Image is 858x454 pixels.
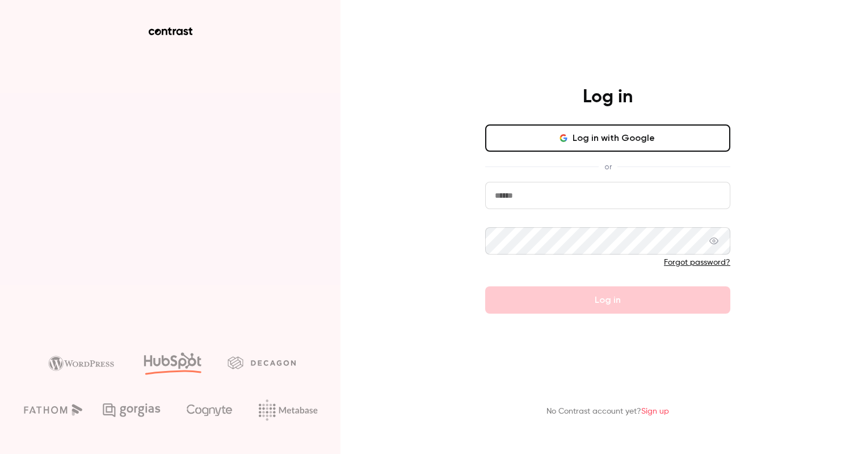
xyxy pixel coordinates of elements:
h4: Log in [583,86,633,109]
span: or [599,161,617,173]
a: Forgot password? [664,259,730,266]
a: Sign up [641,407,669,415]
img: decagon [228,356,296,369]
button: Log in with Google [485,124,730,152]
p: No Contrast account yet? [546,406,669,418]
